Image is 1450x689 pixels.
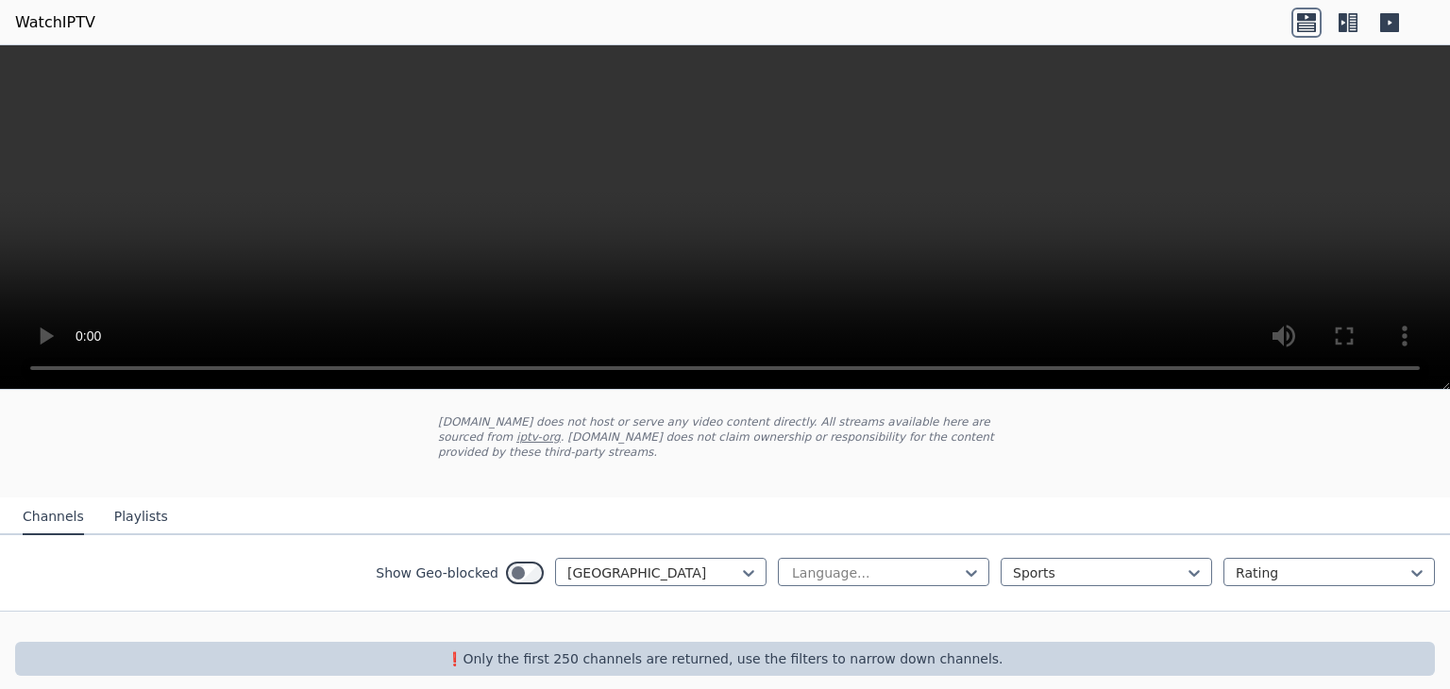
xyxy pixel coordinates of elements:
a: iptv-org [516,430,561,444]
p: [DOMAIN_NAME] does not host or serve any video content directly. All streams available here are s... [438,414,1012,460]
button: Playlists [114,499,168,535]
label: Show Geo-blocked [376,563,498,582]
a: WatchIPTV [15,11,95,34]
p: ❗️Only the first 250 channels are returned, use the filters to narrow down channels. [23,649,1427,668]
button: Channels [23,499,84,535]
